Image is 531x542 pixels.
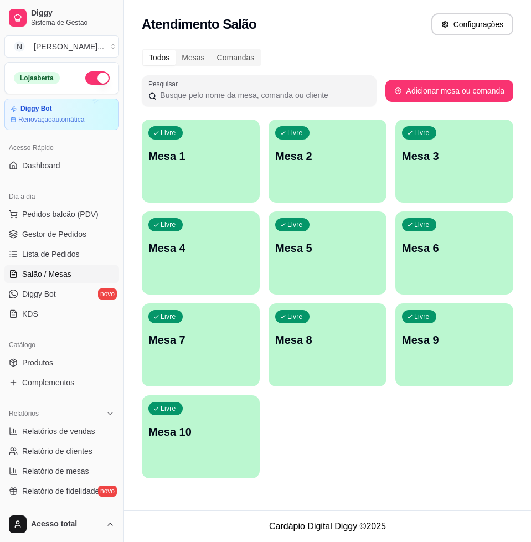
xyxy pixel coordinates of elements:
a: Produtos [4,354,119,371]
button: LivreMesa 5 [269,211,386,295]
span: Relatórios [9,409,39,418]
span: Relatórios de vendas [22,426,95,437]
div: Comandas [211,50,261,65]
a: KDS [4,305,119,323]
button: Pedidos balcão (PDV) [4,205,119,223]
div: Catálogo [4,336,119,354]
footer: Cardápio Digital Diggy © 2025 [124,510,531,542]
span: Complementos [22,377,74,388]
div: Acesso Rápido [4,139,119,157]
p: Livre [287,312,303,321]
span: Acesso total [31,519,101,529]
label: Pesquisar [148,79,182,89]
span: Diggy [31,8,115,18]
a: DiggySistema de Gestão [4,4,119,31]
button: LivreMesa 6 [395,211,513,295]
p: Livre [414,220,430,229]
a: Lista de Pedidos [4,245,119,263]
p: Livre [287,220,303,229]
a: Gestor de Pedidos [4,225,119,243]
p: Mesa 3 [402,148,507,164]
p: Livre [161,312,176,321]
button: LivreMesa 1 [142,120,260,203]
button: LivreMesa 2 [269,120,386,203]
span: Relatório de mesas [22,466,89,477]
a: Relatório de clientes [4,442,119,460]
span: Gestor de Pedidos [22,229,86,240]
button: Configurações [431,13,513,35]
a: Diggy Botnovo [4,285,119,303]
p: Livre [287,128,303,137]
div: Mesas [176,50,210,65]
button: LivreMesa 8 [269,303,386,386]
article: Renovação automática [18,115,84,124]
button: LivreMesa 10 [142,395,260,478]
h2: Atendimento Salão [142,16,256,33]
div: Dia a dia [4,188,119,205]
a: Relatório de mesas [4,462,119,480]
a: Salão / Mesas [4,265,119,283]
p: Mesa 1 [148,148,253,164]
span: N [14,41,25,52]
div: Loja aberta [14,72,60,84]
a: Complementos [4,374,119,391]
input: Pesquisar [157,90,369,101]
button: LivreMesa 3 [395,120,513,203]
div: [PERSON_NAME] ... [34,41,104,52]
button: LivreMesa 4 [142,211,260,295]
span: Relatório de fidelidade [22,486,99,497]
p: Livre [161,404,176,413]
button: LivreMesa 9 [395,303,513,386]
button: LivreMesa 7 [142,303,260,386]
p: Mesa 6 [402,240,507,256]
a: Relatórios de vendas [4,422,119,440]
div: Todos [143,50,176,65]
p: Livre [414,128,430,137]
p: Livre [161,220,176,229]
p: Mesa 4 [148,240,253,256]
p: Mesa 10 [148,424,253,440]
span: Relatório de clientes [22,446,92,457]
a: Relatório de fidelidadenovo [4,482,119,500]
span: Lista de Pedidos [22,249,80,260]
button: Select a team [4,35,119,58]
p: Mesa 7 [148,332,253,348]
button: Adicionar mesa ou comanda [385,80,513,102]
span: Diggy Bot [22,288,56,300]
button: Acesso total [4,511,119,538]
span: Pedidos balcão (PDV) [22,209,99,220]
p: Mesa 9 [402,332,507,348]
span: KDS [22,308,38,319]
p: Mesa 5 [275,240,380,256]
p: Livre [161,128,176,137]
a: Dashboard [4,157,119,174]
span: Sistema de Gestão [31,18,115,27]
span: Salão / Mesas [22,269,71,280]
span: Dashboard [22,160,60,171]
a: Diggy BotRenovaçãoautomática [4,99,119,130]
p: Mesa 8 [275,332,380,348]
article: Diggy Bot [20,105,52,113]
span: Produtos [22,357,53,368]
p: Mesa 2 [275,148,380,164]
button: Alterar Status [85,71,110,85]
p: Livre [414,312,430,321]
